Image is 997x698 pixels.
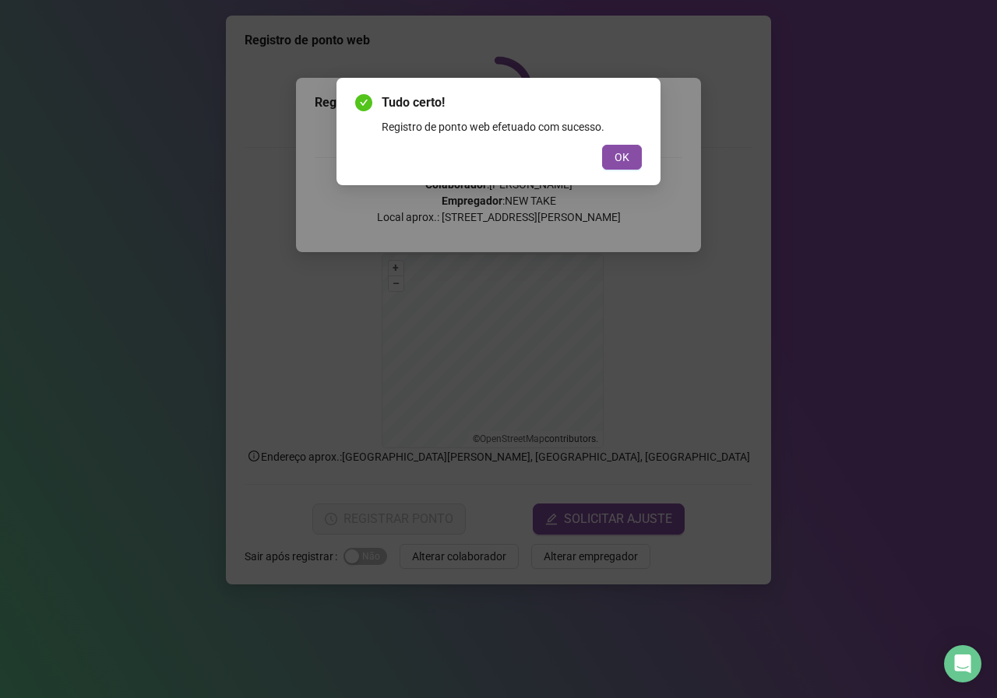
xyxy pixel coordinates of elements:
span: Tudo certo! [382,93,642,112]
button: OK [602,145,642,170]
div: Open Intercom Messenger [944,645,981,682]
span: check-circle [355,94,372,111]
span: OK [615,149,629,166]
div: Registro de ponto web efetuado com sucesso. [382,118,642,135]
